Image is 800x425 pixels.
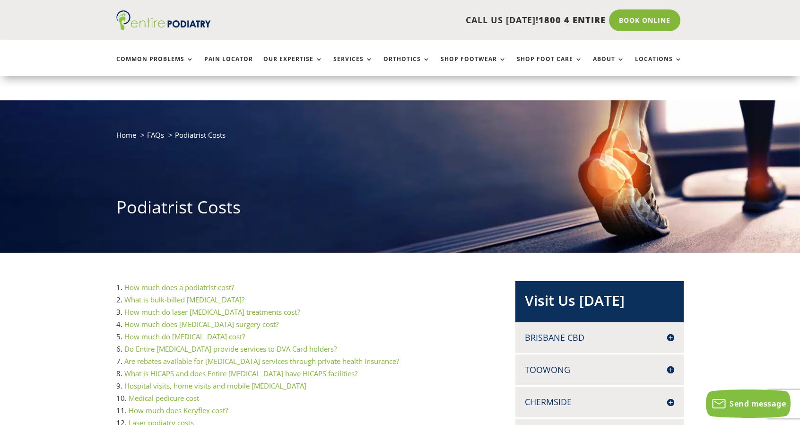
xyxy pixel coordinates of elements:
img: logo (1) [116,10,211,30]
span: Podiatrist Costs [175,130,226,140]
a: Our Expertise [263,56,323,76]
a: How much do laser [MEDICAL_DATA] treatments cost? [124,307,300,317]
a: Entire Podiatry [116,23,211,32]
a: Shop Footwear [441,56,506,76]
a: Medical pedicure cost [129,393,199,403]
a: What is bulk-billed [MEDICAL_DATA]? [124,295,244,304]
button: Send message [706,390,791,418]
h4: Brisbane CBD [525,332,674,344]
a: About [593,56,625,76]
span: Send message [730,398,786,409]
a: What is HICAPS and does Entire [MEDICAL_DATA] have HICAPS facilities? [124,369,357,378]
a: Do Entire [MEDICAL_DATA] provide services to DVA Card holders? [124,344,337,354]
a: Book Online [609,9,680,31]
a: How much do [MEDICAL_DATA] cost? [124,332,245,341]
span: 1800 4 ENTIRE [539,14,606,26]
h2: Visit Us [DATE] [525,291,674,315]
a: Orthotics [383,56,430,76]
a: Pain Locator [204,56,253,76]
a: Shop Foot Care [517,56,583,76]
a: Common Problems [116,56,194,76]
h1: Podiatrist Costs [116,195,684,224]
a: How much does a podiatrist cost? [124,283,234,292]
a: How much does [MEDICAL_DATA] surgery cost? [124,319,278,329]
nav: breadcrumb [116,129,684,148]
a: How much does Keryflex cost? [129,406,228,415]
h4: Toowong [525,364,674,376]
a: Services [333,56,373,76]
h4: Chermside [525,396,674,408]
a: Locations [635,56,682,76]
p: CALL US [DATE]! [247,14,606,27]
a: Hospital visits, home visits and mobile [MEDICAL_DATA] [124,381,306,390]
a: FAQs [147,130,164,140]
a: Are rebates available for [MEDICAL_DATA] services through private health insurance? [124,356,399,366]
a: Home [116,130,136,140]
